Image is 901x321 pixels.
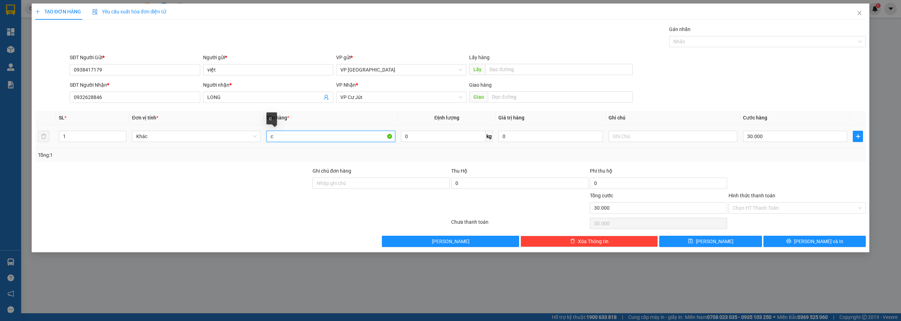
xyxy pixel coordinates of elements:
[763,236,866,247] button: printer[PERSON_NAME] và In
[35,9,40,14] span: plus
[578,237,609,245] span: Xóa Thông tin
[132,115,158,121] span: Đơn vị tính
[6,23,77,31] div: ngân giang
[323,94,329,100] span: user-add
[434,115,459,121] span: Định lượng
[340,64,462,75] span: VP Sài Gòn
[786,239,791,244] span: printer
[853,131,863,142] button: plus
[82,6,132,23] div: VP Cư Jút
[498,115,524,121] span: Giá trị hàng
[81,45,97,62] span: Chưa cước :
[432,237,470,245] span: [PERSON_NAME]
[469,55,490,60] span: Lấy hàng
[688,239,693,244] span: save
[92,9,98,15] img: icon
[70,54,200,61] div: SĐT Người Gửi
[498,131,603,142] input: 0
[92,9,166,14] span: Yêu cầu xuất hóa đơn điện tử
[82,31,132,41] div: 0967720099
[469,91,488,103] span: Giao
[266,115,289,121] span: Tên hàng
[336,82,356,88] span: VP Nhận
[382,236,519,247] button: [PERSON_NAME]
[469,64,485,75] span: Lấy
[606,111,740,125] th: Ghi chú
[669,26,691,32] label: Gán nhãn
[450,218,589,230] div: Chưa thanh toán
[6,7,17,14] span: Gửi:
[521,236,658,247] button: deleteXóa Thông tin
[82,23,132,31] div: ngân giang
[485,64,633,75] input: Dọc đường
[38,151,347,159] div: Tổng: 1
[340,92,462,103] span: VP Cư Jút
[857,10,862,16] span: close
[35,9,81,14] span: TẠO ĐƠN HÀNG
[590,167,727,178] div: Phí thu hộ
[6,31,77,41] div: 0967720099
[794,237,843,245] span: [PERSON_NAME] và In
[266,112,277,124] div: c
[729,193,775,198] label: Hình thức thanh toán
[488,91,633,103] input: Dọc đường
[136,131,257,142] span: Khác
[570,239,575,244] span: delete
[38,131,49,142] button: delete
[696,237,733,245] span: [PERSON_NAME]
[486,131,493,142] span: kg
[203,81,333,89] div: Người nhận
[313,168,351,174] label: Ghi chú đơn hàng
[70,81,200,89] div: SĐT Người Nhận
[266,131,395,142] input: VD: Bàn, Ghế
[659,236,762,247] button: save[PERSON_NAME]
[81,45,132,63] div: 50.000
[850,4,869,23] button: Close
[469,82,492,88] span: Giao hàng
[6,6,77,23] div: VP [GEOGRAPHIC_DATA]
[59,115,64,121] span: SL
[313,178,450,189] input: Ghi chú đơn hàng
[743,115,767,121] span: Cước hàng
[590,193,613,198] span: Tổng cước
[451,168,467,174] span: Thu Hộ
[609,131,737,142] input: Ghi Chú
[336,54,466,61] div: VP gửi
[82,7,99,14] span: Nhận:
[203,54,333,61] div: Người gửi
[853,134,863,139] span: plus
